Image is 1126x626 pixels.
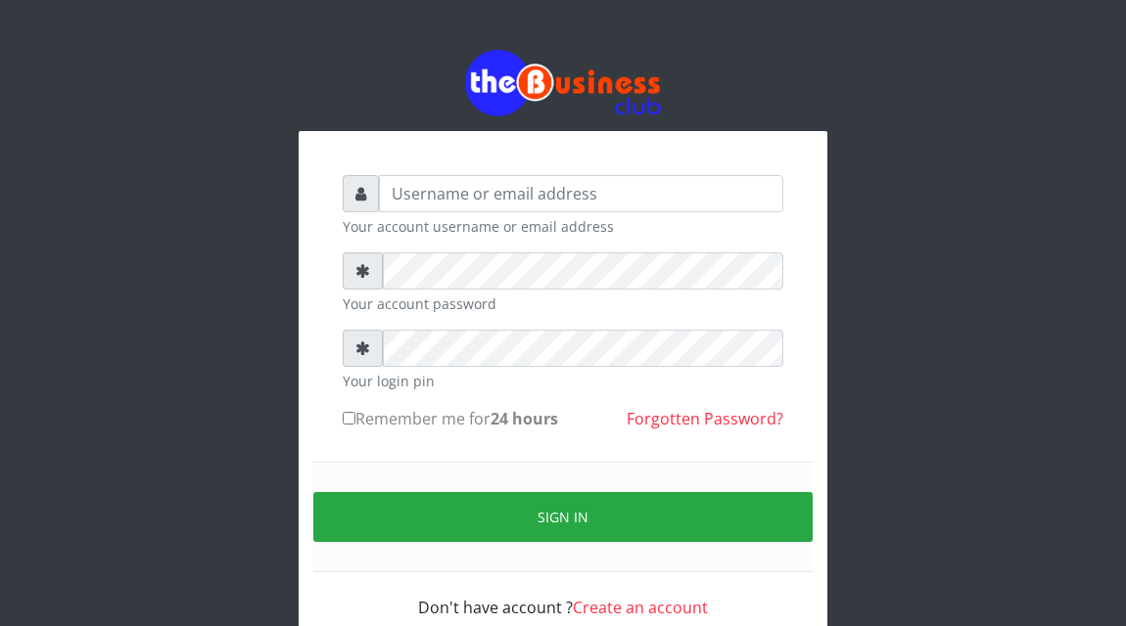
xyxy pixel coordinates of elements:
[343,216,783,237] small: Your account username or email address
[343,572,783,619] div: Don't have account ?
[491,408,558,429] b: 24 hours
[343,293,783,314] small: Your account password
[343,412,355,425] input: Remember me for24 hours
[379,175,783,212] input: Username or email address
[573,597,708,618] a: Create an account
[343,407,558,430] label: Remember me for
[313,492,813,542] button: Sign in
[627,408,783,429] a: Forgotten Password?
[343,371,783,391] small: Your login pin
